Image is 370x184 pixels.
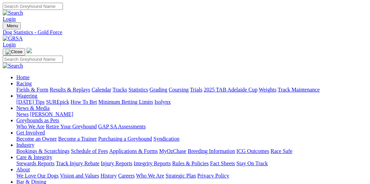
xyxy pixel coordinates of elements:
div: Industry [16,148,367,154]
img: GRSA [3,36,23,42]
a: About [16,167,30,172]
a: Stewards Reports [16,160,54,166]
a: Get Involved [16,130,45,136]
div: Care & Integrity [16,160,367,167]
a: Fields & Form [16,87,48,93]
a: News [16,111,29,117]
button: Toggle navigation [3,22,21,29]
a: Become an Owner [16,136,57,142]
a: Coursing [169,87,189,93]
a: Track Injury Rebate [56,160,99,166]
a: Results & Replays [50,87,90,93]
a: Privacy Policy [197,173,229,179]
a: [DATE] Tips [16,99,45,105]
a: Schedule of Fees [71,148,108,154]
div: About [16,173,367,179]
a: Care & Integrity [16,154,52,160]
img: Close [5,49,22,55]
a: Greyhounds as Pets [16,117,59,123]
div: Racing [16,87,367,93]
a: Purchasing a Greyhound [98,136,152,142]
a: Rules & Policies [172,160,209,166]
a: Breeding Information [188,148,235,154]
a: Weights [259,87,276,93]
a: Minimum Betting Limits [98,99,153,105]
a: Become a Trainer [58,136,97,142]
input: Search [3,56,63,63]
a: SUREpick [46,99,69,105]
a: 2025 TAB Adelaide Cup [204,87,257,93]
a: News & Media [16,105,50,111]
a: ICG Outcomes [236,148,269,154]
a: Statistics [129,87,148,93]
a: Retire Your Greyhound [46,124,97,129]
a: Racing [16,81,32,86]
a: Who We Are [136,173,164,179]
a: Injury Reports [101,160,132,166]
div: Greyhounds as Pets [16,124,367,130]
img: logo-grsa-white.png [27,48,32,53]
img: Search [3,63,23,69]
a: Integrity Reports [134,160,171,166]
div: Get Involved [16,136,367,142]
div: News & Media [16,111,367,117]
a: Careers [118,173,135,179]
a: How To Bet [71,99,97,105]
a: Bookings & Scratchings [16,148,69,154]
a: Fact Sheets [210,160,235,166]
a: Dog Statistics - Gold Force [3,29,367,36]
div: Wagering [16,99,367,105]
a: Track Maintenance [278,87,320,93]
a: Tracks [113,87,127,93]
a: Login [3,16,16,22]
a: Grading [150,87,167,93]
a: MyOzChase [159,148,186,154]
a: Industry [16,142,34,148]
a: Race Safe [270,148,292,154]
a: Home [16,74,30,80]
a: We Love Our Dogs [16,173,58,179]
a: Syndication [153,136,179,142]
a: Strategic Plan [166,173,196,179]
a: Applications & Forms [109,148,158,154]
a: Trials [190,87,202,93]
img: Search [3,10,23,16]
a: Who We Are [16,124,45,129]
a: Vision and Values [60,173,99,179]
a: GAP SA Assessments [98,124,146,129]
button: Toggle navigation [3,48,25,56]
input: Search [3,3,63,10]
a: Wagering [16,93,37,99]
a: Login [3,42,16,47]
a: Calendar [91,87,111,93]
span: Menu [7,23,18,28]
a: Isolynx [154,99,171,105]
a: [PERSON_NAME] [30,111,73,117]
a: Stay On Track [236,160,268,166]
a: History [100,173,117,179]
